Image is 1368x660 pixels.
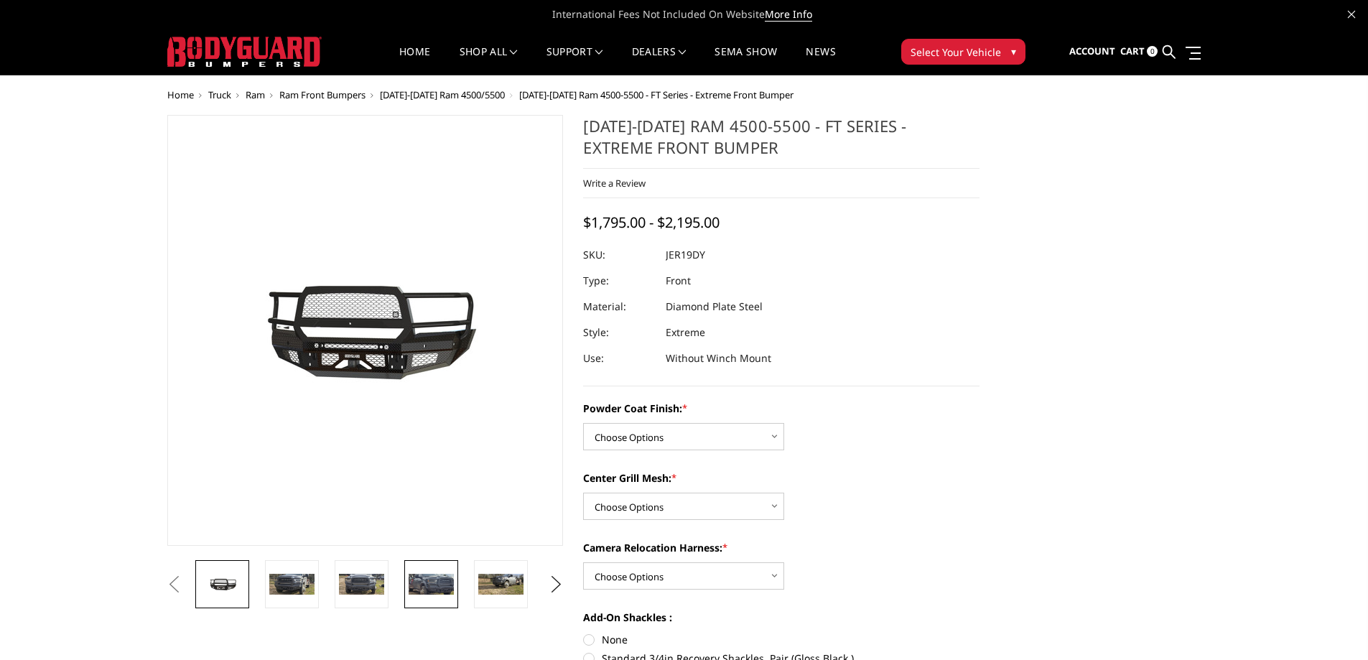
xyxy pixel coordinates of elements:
a: SEMA Show [715,47,777,75]
label: Center Grill Mesh: [583,470,980,485]
a: shop all [460,47,518,75]
button: Previous [164,574,185,595]
a: Write a Review [583,177,646,190]
img: 2019-2025 Ram 4500-5500 - FT Series - Extreme Front Bumper [409,574,454,595]
label: Add-On Shackles : [583,610,980,625]
dt: Material: [583,294,655,320]
a: Home [167,88,194,101]
span: ▾ [1011,44,1016,59]
a: 2019-2025 Ram 4500-5500 - FT Series - Extreme Front Bumper [167,115,564,546]
dt: SKU: [583,242,655,268]
dd: JER19DY [666,242,705,268]
a: Account [1069,32,1115,71]
img: BODYGUARD BUMPERS [167,37,322,67]
dd: Without Winch Mount [666,345,771,371]
dd: Extreme [666,320,705,345]
a: Home [399,47,430,75]
dd: Front [666,268,691,294]
a: [DATE]-[DATE] Ram 4500/5500 [380,88,505,101]
span: [DATE]-[DATE] Ram 4500-5500 - FT Series - Extreme Front Bumper [519,88,794,101]
a: Dealers [632,47,687,75]
span: Account [1069,45,1115,57]
label: None [583,632,980,647]
img: 2019-2025 Ram 4500-5500 - FT Series - Extreme Front Bumper [339,574,384,595]
button: Next [545,574,567,595]
a: Truck [208,88,231,101]
span: 0 [1147,46,1158,57]
dd: Diamond Plate Steel [666,294,763,320]
a: Ram Front Bumpers [279,88,366,101]
a: More Info [765,7,812,22]
a: Support [546,47,603,75]
img: 2019-2025 Ram 4500-5500 - FT Series - Extreme Front Bumper [269,574,315,595]
dt: Style: [583,320,655,345]
dt: Type: [583,268,655,294]
a: Cart 0 [1120,32,1158,71]
a: News [806,47,835,75]
label: Powder Coat Finish: [583,401,980,416]
iframe: Chat Widget [1296,591,1368,660]
a: Ram [246,88,265,101]
dt: Use: [583,345,655,371]
span: Cart [1120,45,1145,57]
img: 2019-2025 Ram 4500-5500 - FT Series - Extreme Front Bumper [478,574,524,595]
span: $1,795.00 - $2,195.00 [583,213,720,232]
button: Select Your Vehicle [901,39,1025,65]
h1: [DATE]-[DATE] Ram 4500-5500 - FT Series - Extreme Front Bumper [583,115,980,169]
label: Camera Relocation Harness: [583,540,980,555]
span: Select Your Vehicle [911,45,1001,60]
